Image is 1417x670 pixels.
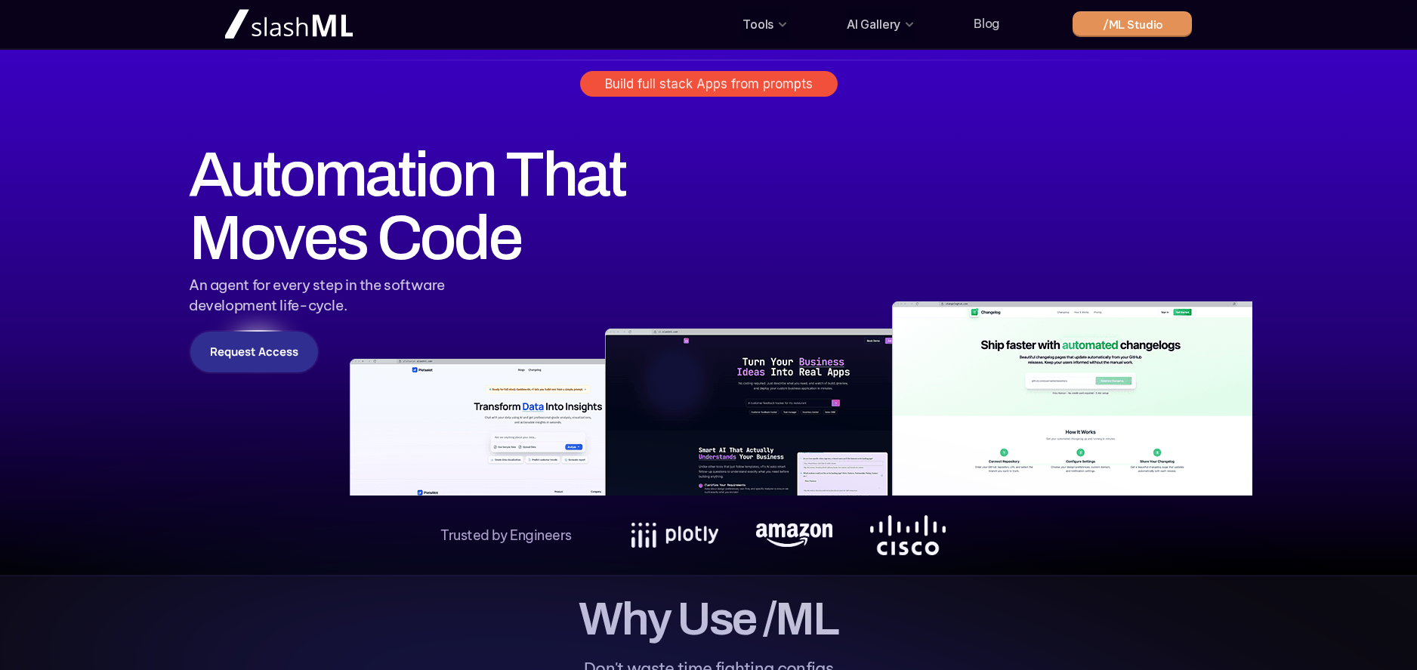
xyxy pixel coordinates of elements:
[189,330,320,374] a: Request Access
[1073,11,1192,37] a: /ML Studio
[580,71,838,97] a: Build full stack Apps from prompts
[742,12,773,36] p: Tools
[210,345,298,359] p: Request Access
[605,76,813,91] p: Build full stack Apps from prompts
[189,275,1228,315] p: An agent for every step in the software development life-cycle.
[974,16,999,31] a: Blog
[189,142,646,269] h1: Automation That Moves Code
[847,12,900,36] p: AI Gallery
[1103,16,1164,32] p: /ML Studio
